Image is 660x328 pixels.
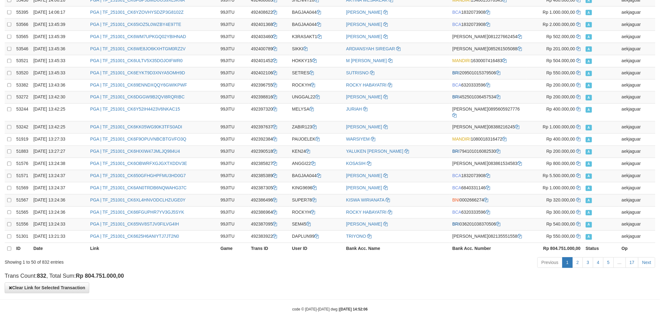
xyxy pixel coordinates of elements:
td: [DATE] 13:24:37 [31,170,88,182]
span: Approved - Marked by aekjaguar [586,210,592,216]
td: 53382 [14,79,31,92]
span: BRI [452,222,459,227]
td: [DATE] 13:45:33 [31,67,88,79]
span: BCA [452,10,461,15]
td: 53566 [14,19,31,31]
td: 6320333596 [450,206,526,219]
a: PGA | TF_251001_CK6F9OPUVNBCBTGVFO3Q [90,137,186,142]
span: Approved - Marked by aekjaguar [586,186,592,191]
td: aekjaguar [619,67,655,79]
td: 036201038370506 [450,219,526,231]
span: BRI [452,149,459,154]
td: 53242 [14,122,31,134]
td: [DATE] 13:42:25 [31,104,88,122]
td: PAIJOELEK [289,134,344,146]
td: 99JITU [218,134,249,146]
a: [PERSON_NAME] [346,34,382,39]
a: M [PERSON_NAME] [346,58,387,63]
th: Status [583,243,619,255]
a: KISWA WIRIANATA [346,198,385,203]
td: 794101016082530 [450,146,526,158]
td: 51569 [14,182,31,194]
th: Op [619,243,655,255]
td: 209501015379506 [450,67,526,79]
span: Approved - Marked by aekjaguar [586,22,592,27]
td: [DATE] 13:24:36 [31,206,88,219]
a: PGA | TF_251001_CK6OBWRFXGJGXTXDDV3E [90,161,187,166]
td: 53520 [14,67,31,79]
td: 08388216245 [450,122,526,134]
span: Approved - Marked by aekjaguar [586,95,592,100]
span: Approved - Marked by aekjaguar [586,107,592,112]
div: Showing 1 to 50 of 832 entries [5,257,270,266]
td: aekjaguar [619,231,655,243]
th: Bank Acc. Name [344,243,450,255]
td: 082135551558 [450,231,526,243]
a: PGA | TF_251001_CK6WE8JO6KXHTGM0RZ2V [90,46,186,51]
td: 99JITU [218,43,249,55]
td: BAGJAA044 [289,170,344,182]
span: Approved - Marked by aekjaguar [586,83,592,88]
a: KOSASIH [346,161,366,166]
td: 51567 [14,194,31,206]
span: BRI [452,95,459,100]
span: Rp 1.000.000,00 [543,125,575,130]
td: SUPER78 [289,194,344,206]
td: aekjaguar [619,206,655,219]
th: Trans ID [249,243,290,255]
td: ZABIR123 [289,122,344,134]
td: 99JITU [218,67,249,79]
span: Rp 1.000.000,00 [543,10,575,15]
td: 99JITU [218,7,249,19]
span: Rp 502.000,00 [546,34,575,39]
td: 492385389 [249,170,290,182]
a: TRIYONO [346,234,366,239]
td: [DATE] 13:24:37 [31,182,88,194]
td: 492385827 [249,158,290,170]
td: ROCKYH [289,206,344,219]
span: Rp 200.000,00 [546,83,575,88]
td: 6840331146 [450,182,526,194]
span: Rp 400.000,00 [546,107,575,112]
td: [DATE] 14:06:17 [31,7,88,19]
span: Approved - Marked by aekjaguar [586,47,592,52]
td: 492383922 [249,231,290,243]
td: aekjaguar [619,19,655,31]
td: SEM45 [289,219,344,231]
td: [DATE] 13:42:30 [31,92,88,104]
td: 51301 [14,231,31,243]
a: PGA | TF_251001_CK6YZOVHYSDZP3G8102Z [90,10,184,15]
td: SIKKI [289,43,344,55]
a: PGA | TF_251001_CK6EYKT9D3XNYA5OMH9D [90,71,185,76]
td: 99JITU [218,194,249,206]
td: aekjaguar [619,170,655,182]
td: 99JITU [218,79,249,92]
td: 99JITU [218,104,249,122]
td: 0895605927776 [450,104,526,122]
a: PGA | TF_251001_CK6AN0TRDB6NQWAHG37C [90,186,187,191]
td: 492400789 [249,43,290,55]
td: K3RASAKT1 [289,31,344,43]
td: 492386964 [249,206,290,219]
td: HOKKY15 [289,55,344,67]
span: [PERSON_NAME] [452,234,488,239]
a: PGA | TF_251001_CK69ENNDXQQY6GWIKPWF [90,83,187,88]
td: 99JITU [218,219,249,231]
a: PGA | TF_251001_CK650GFHGHPFMU3HD0G7 [90,173,186,178]
td: [DATE] 13:27:27 [31,146,88,158]
a: 1 [562,257,573,268]
td: 99JITU [218,55,249,67]
td: 51556 [14,219,31,231]
strong: Rp 804.751.000,00 [76,273,124,279]
span: Approved - Marked by aekjaguar [586,10,592,15]
a: Previous [537,257,562,268]
a: ARDIANSYAH SIREGAR [346,46,395,51]
span: MANDIRI [452,137,471,142]
span: MANDIRI [452,58,471,63]
a: WARSIYEM [346,137,370,142]
span: BCA [452,210,461,215]
td: 51919 [14,134,31,146]
td: 081227662454 [450,31,526,43]
a: PGA | TF_251001_CK6HIXIW47JMLJQ984U4 [90,149,180,154]
a: JURIAH [346,107,362,112]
